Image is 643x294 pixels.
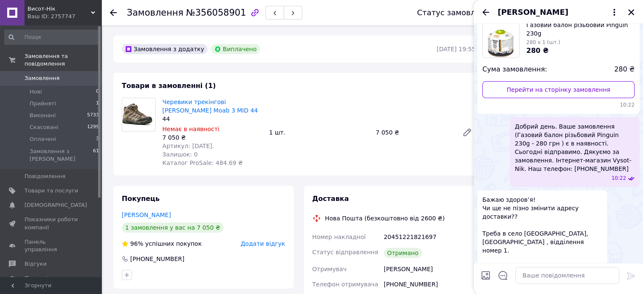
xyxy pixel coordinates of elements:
[25,187,78,195] span: Товари та послуги
[526,39,560,45] span: 280 x 1 (шт.)
[312,266,347,272] span: Отримувач
[96,135,99,143] span: 3
[482,65,547,74] span: Сума замовлення:
[25,238,78,253] span: Панель управління
[312,281,378,288] span: Телефон отримувача
[459,124,476,141] a: Редагувати
[162,143,214,149] span: Артикул: [DATE].
[30,148,93,163] span: Замовлення з [PERSON_NAME]
[87,124,99,131] span: 1299
[482,195,602,272] span: Бажаю здоров’я! Чи ще не пізно змінити адресу доставки?? Треба в село [GEOGRAPHIC_DATA], [GEOGRAP...
[312,195,349,203] span: Доставка
[122,212,171,218] a: [PERSON_NAME]
[372,126,455,138] div: 7 050 ₴
[87,112,99,119] span: 5733
[312,249,378,256] span: Статус відправлення
[526,47,549,55] span: 280 ₴
[162,151,198,158] span: Залишок: 0
[30,88,42,96] span: Нові
[130,240,143,247] span: 96%
[498,7,568,18] span: [PERSON_NAME]
[162,99,258,114] a: Черевики трекінгові [PERSON_NAME] Moab 3 MID 44
[30,112,56,119] span: Виконані
[323,214,447,223] div: Нова Пошта (безкоштовно від 2600 ₴)
[417,8,495,17] div: Статус замовлення
[27,5,91,13] span: Висот-Нік
[129,255,185,263] div: [PHONE_NUMBER]
[498,270,509,281] button: Відкрити шаблони відповідей
[110,8,117,17] div: Повернутися назад
[437,46,476,52] time: [DATE] 19:55
[211,44,260,54] div: Виплачено
[30,124,58,131] span: Скасовані
[122,223,224,233] div: 1 замовлення у вас на 7 050 ₴
[482,81,635,98] a: Перейти на сторінку замовлення
[626,7,636,17] button: Закрити
[27,13,101,20] div: Ваш ID: 2757747
[382,229,477,245] div: 20451221821697
[611,175,626,182] span: 10:22 12.08.2025
[30,135,56,143] span: Оплачені
[4,30,100,45] input: Пошук
[25,173,66,180] span: Повідомлення
[25,201,87,209] span: [DEMOGRAPHIC_DATA]
[96,100,99,107] span: 1
[382,277,477,292] div: [PHONE_NUMBER]
[25,52,101,68] span: Замовлення та повідомлення
[498,7,619,18] button: [PERSON_NAME]
[25,275,47,282] span: Покупці
[122,44,208,54] div: Замовлення з додатку
[265,126,372,138] div: 1 шт.
[515,122,635,173] span: Добрий день. Ваше замовлення (Газовий балон різьбовий Pinguin 230g - 280 грн ) є в наявності. Сьо...
[122,239,202,248] div: успішних покупок
[162,115,262,123] div: 44
[25,260,47,268] span: Відгуки
[25,74,60,82] span: Замовлення
[312,234,366,240] span: Номер накладної
[384,248,422,258] div: Отримано
[526,21,635,38] span: Газовий балон різьбовий Pinguin 230g
[186,8,246,18] span: №356058901
[162,159,243,166] span: Каталог ProSale: 484.69 ₴
[25,216,78,231] span: Показники роботи компанії
[481,7,491,17] button: Назад
[96,88,99,96] span: 0
[122,82,216,90] span: Товари в замовленні (1)
[93,148,99,163] span: 61
[382,261,477,277] div: [PERSON_NAME]
[482,102,635,109] span: 10:22 12.08.2025
[30,100,56,107] span: Прийняті
[162,133,262,142] div: 7 050 ₴
[122,103,155,126] img: Черевики трекінгові Merrell Moab 3 MID 44
[241,240,285,247] span: Додати відгук
[162,126,219,132] span: Немає в наявності
[614,65,635,74] span: 280 ₴
[127,8,183,18] span: Замовлення
[122,195,160,203] span: Покупець
[483,21,519,58] img: 1250183222_w100_h100_gazovyj-ballon-rezbovoj.jpg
